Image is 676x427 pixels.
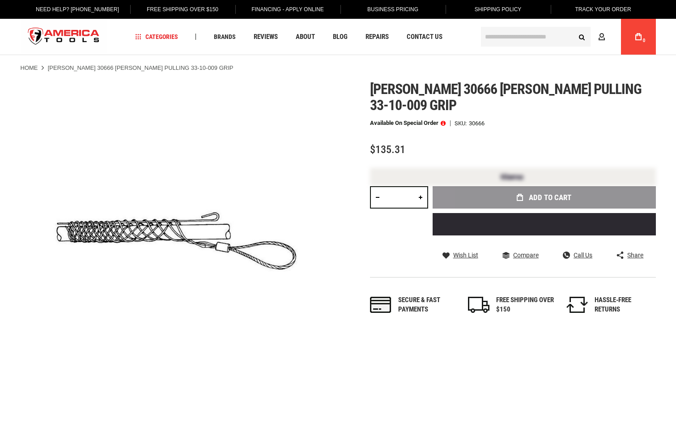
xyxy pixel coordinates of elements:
[475,6,522,13] span: Shipping Policy
[296,34,315,40] span: About
[21,20,107,54] a: store logo
[513,252,539,258] span: Compare
[254,34,278,40] span: Reviews
[455,120,469,126] strong: SKU
[292,31,319,43] a: About
[48,64,234,71] strong: [PERSON_NAME] 30666 [PERSON_NAME] PULLING 33-10-009 GRIP
[214,34,236,40] span: Brands
[563,251,592,259] a: Call Us
[468,297,489,313] img: shipping
[250,31,282,43] a: Reviews
[630,19,647,55] a: 0
[574,28,591,45] button: Search
[496,295,554,315] div: FREE SHIPPING OVER $150
[502,251,539,259] a: Compare
[370,297,391,313] img: payments
[21,20,107,54] img: America Tools
[398,295,456,315] div: Secure & fast payments
[469,120,485,126] div: 30666
[210,31,240,43] a: Brands
[366,34,389,40] span: Repairs
[21,81,338,399] img: main product photo
[403,31,446,43] a: Contact Us
[574,252,592,258] span: Call Us
[370,120,446,126] p: Available on Special Order
[333,34,348,40] span: Blog
[361,31,393,43] a: Repairs
[453,252,478,258] span: Wish List
[329,31,352,43] a: Blog
[370,81,642,114] span: [PERSON_NAME] 30666 [PERSON_NAME] pulling 33-10-009 grip
[407,34,442,40] span: Contact Us
[442,251,478,259] a: Wish List
[21,64,38,72] a: Home
[595,295,653,315] div: HASSLE-FREE RETURNS
[370,143,405,156] span: $135.31
[627,252,643,258] span: Share
[131,31,182,43] a: Categories
[135,34,178,40] span: Categories
[643,38,646,43] span: 0
[566,297,588,313] img: returns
